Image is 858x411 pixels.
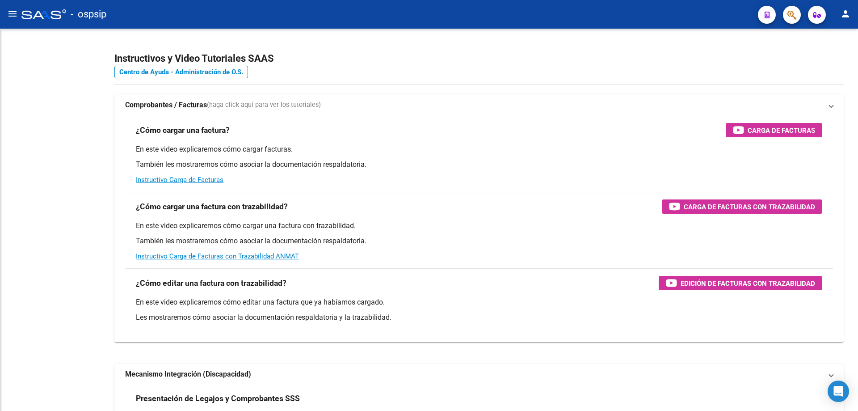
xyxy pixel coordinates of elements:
a: Instructivo Carga de Facturas con Trazabilidad ANMAT [136,252,299,260]
a: Centro de Ayuda - Administración de O.S. [114,66,248,78]
h3: ¿Cómo cargar una factura? [136,124,230,136]
a: Instructivo Carga de Facturas [136,176,223,184]
span: Edición de Facturas con Trazabilidad [681,278,815,289]
mat-expansion-panel-header: Mecanismo Integración (Discapacidad) [114,364,844,385]
div: Comprobantes / Facturas(haga click aquí para ver los tutoriales) [114,116,844,342]
strong: Mecanismo Integración (Discapacidad) [125,369,251,379]
h3: ¿Cómo cargar una factura con trazabilidad? [136,200,288,213]
p: Les mostraremos cómo asociar la documentación respaldatoria y la trazabilidad. [136,313,822,322]
strong: Comprobantes / Facturas [125,100,207,110]
p: También les mostraremos cómo asociar la documentación respaldatoria. [136,236,822,246]
button: Carga de Facturas [726,123,822,137]
mat-icon: menu [7,8,18,19]
button: Carga de Facturas con Trazabilidad [662,199,822,214]
mat-icon: person [840,8,851,19]
p: En este video explicaremos cómo cargar facturas. [136,144,822,154]
p: En este video explicaremos cómo cargar una factura con trazabilidad. [136,221,822,231]
span: - ospsip [71,4,106,24]
span: (haga click aquí para ver los tutoriales) [207,100,321,110]
div: Open Intercom Messenger [828,381,849,402]
mat-expansion-panel-header: Comprobantes / Facturas(haga click aquí para ver los tutoriales) [114,94,844,116]
h3: ¿Cómo editar una factura con trazabilidad? [136,277,286,289]
h3: Presentación de Legajos y Comprobantes SSS [136,392,300,405]
p: En este video explicaremos cómo editar una factura que ya habíamos cargado. [136,297,822,307]
button: Edición de Facturas con Trazabilidad [659,276,822,290]
h2: Instructivos y Video Tutoriales SAAS [114,50,844,67]
p: También les mostraremos cómo asociar la documentación respaldatoria. [136,160,822,169]
span: Carga de Facturas con Trazabilidad [684,201,815,212]
span: Carga de Facturas [748,125,815,136]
